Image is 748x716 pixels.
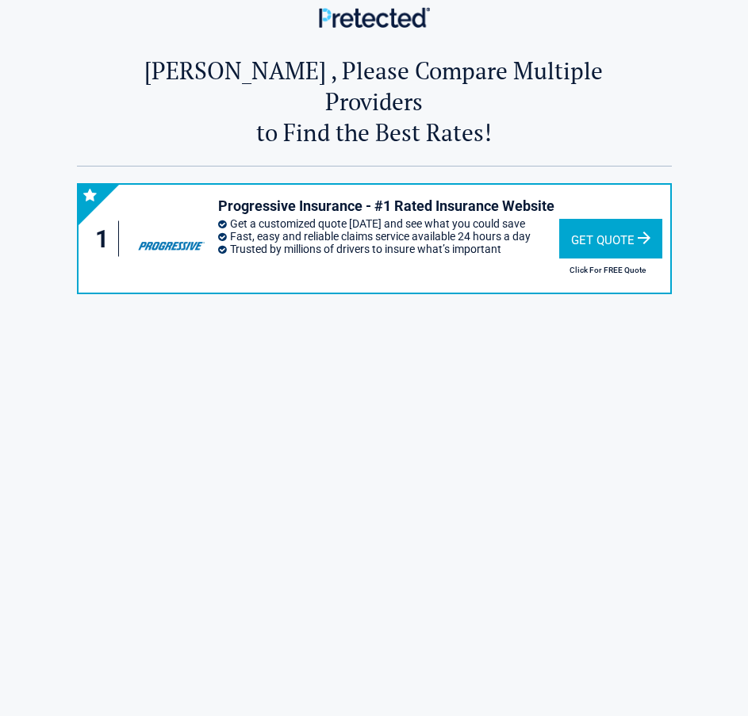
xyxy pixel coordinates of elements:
li: Get a customized quote [DATE] and see what you could save [218,217,558,230]
li: Fast, easy and reliable claims service available 24 hours a day [218,230,558,243]
div: 1 [94,221,119,257]
img: Main Logo [319,7,430,27]
img: progressive's logo [132,220,210,258]
li: Trusted by millions of drivers to insure what’s important [218,243,558,255]
h3: Progressive Insurance - #1 Rated Insurance Website [218,197,558,215]
h2: [PERSON_NAME] , Please Compare Multiple Providers to Find the Best Rates! [126,55,622,147]
h2: Click For FREE Quote [559,266,657,274]
div: Get Quote [559,219,662,258]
